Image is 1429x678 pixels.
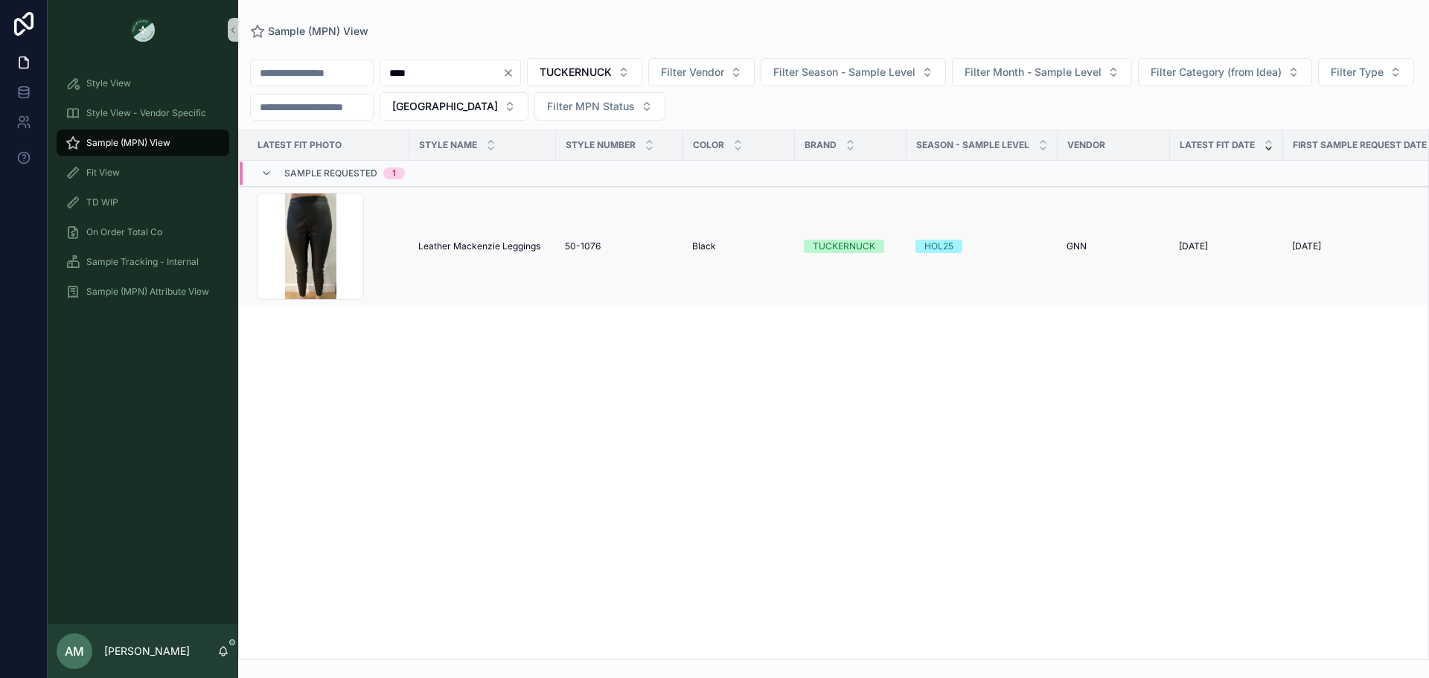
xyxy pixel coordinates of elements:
[418,240,540,252] span: Leather Mackenzie Leggings
[131,18,155,42] img: App logo
[1318,58,1414,86] button: Select Button
[566,139,636,151] span: Style Number
[86,256,199,268] span: Sample Tracking - Internal
[773,65,915,80] span: Filter Season - Sample Level
[65,642,84,660] span: AM
[1179,240,1274,252] a: [DATE]
[527,58,642,86] button: Select Button
[258,139,342,151] span: Latest Fit Photo
[1293,139,1427,151] span: FIRST SAMPLE REQUEST DATE
[284,167,377,179] span: Sample Requested
[86,77,131,89] span: Style View
[565,240,601,252] span: 50-1076
[48,60,238,324] div: scrollable content
[804,240,898,253] a: TUCKERNUCK
[418,240,547,252] a: Leather Mackenzie Leggings
[534,92,665,121] button: Select Button
[805,139,837,151] span: Brand
[86,137,170,149] span: Sample (MPN) View
[1331,65,1384,80] span: Filter Type
[250,24,368,39] a: Sample (MPN) View
[965,65,1102,80] span: Filter Month - Sample Level
[540,65,612,80] span: TUCKERNUCK
[86,226,162,238] span: On Order Total Co
[57,129,229,156] a: Sample (MPN) View
[392,99,498,114] span: [GEOGRAPHIC_DATA]
[57,219,229,246] a: On Order Total Co
[924,240,953,253] div: HOL25
[57,278,229,305] a: Sample (MPN) Attribute View
[392,167,396,179] div: 1
[419,139,477,151] span: Style Name
[57,159,229,186] a: Fit View
[915,240,1049,253] a: HOL25
[692,240,786,252] a: Black
[1067,240,1087,252] span: GNN
[57,100,229,127] a: Style View - Vendor Specific
[661,65,724,80] span: Filter Vendor
[648,58,755,86] button: Select Button
[1067,240,1161,252] a: GNN
[86,167,120,179] span: Fit View
[502,67,520,79] button: Clear
[813,240,875,253] div: TUCKERNUCK
[1180,139,1255,151] span: Latest Fit Date
[952,58,1132,86] button: Select Button
[1292,240,1321,252] span: [DATE]
[380,92,528,121] button: Select Button
[1067,139,1105,151] span: Vendor
[1151,65,1282,80] span: Filter Category (from Idea)
[916,139,1029,151] span: Season - Sample Level
[547,99,635,114] span: Filter MPN Status
[565,240,674,252] a: 50-1076
[268,24,368,39] span: Sample (MPN) View
[86,196,118,208] span: TD WIP
[1138,58,1312,86] button: Select Button
[761,58,946,86] button: Select Button
[1179,240,1208,252] span: [DATE]
[693,139,724,151] span: Color
[104,644,190,659] p: [PERSON_NAME]
[86,107,206,119] span: Style View - Vendor Specific
[692,240,716,252] span: Black
[57,249,229,275] a: Sample Tracking - Internal
[57,70,229,97] a: Style View
[86,286,209,298] span: Sample (MPN) Attribute View
[57,189,229,216] a: TD WIP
